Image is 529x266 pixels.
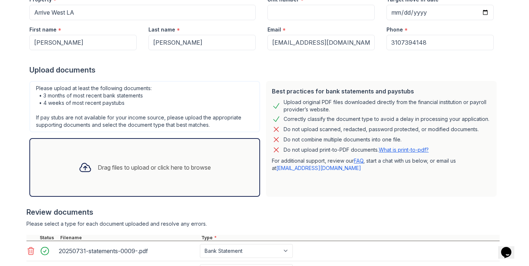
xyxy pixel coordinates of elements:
[284,146,429,154] p: Do not upload print-to-PDF documents.
[276,165,361,171] a: [EMAIL_ADDRESS][DOMAIN_NAME]
[59,235,200,241] div: Filename
[498,237,522,259] iframe: chat widget
[272,157,491,172] p: For additional support, review our , start a chat with us below, or email us at
[26,207,500,217] div: Review documents
[284,99,491,113] div: Upload original PDF files downloaded directly from the financial institution or payroll provider’...
[59,245,197,257] div: 20250731-statements-0009-.pdf
[29,65,500,75] div: Upload documents
[284,115,489,123] div: Correctly classify the document type to avoid a delay in processing your application.
[267,26,281,33] label: Email
[38,235,59,241] div: Status
[354,158,363,164] a: FAQ
[200,235,500,241] div: Type
[29,26,57,33] label: First name
[26,220,500,228] div: Please select a type for each document uploaded and resolve any errors.
[98,163,211,172] div: Drag files to upload or click here to browse
[272,87,491,96] div: Best practices for bank statements and paystubs
[379,147,429,153] a: What is print-to-pdf?
[284,125,479,134] div: Do not upload scanned, redacted, password protected, or modified documents.
[148,26,175,33] label: Last name
[386,26,403,33] label: Phone
[29,81,260,132] div: Please upload at least the following documents: • 3 months of most recent bank statements • 4 wee...
[284,135,402,144] div: Do not combine multiple documents into one file.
